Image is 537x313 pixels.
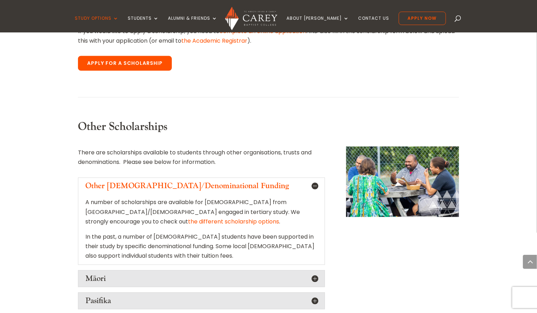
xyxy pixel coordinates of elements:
[188,218,279,226] a: the different scholarship options
[85,274,318,283] h5: Māori
[85,182,318,191] h5: Other [DEMOGRAPHIC_DATA]/Denominational Funding
[181,37,247,45] a: the Academic Registrar
[78,56,172,71] a: Apply for a Scholarship
[128,16,159,32] a: Students
[78,26,459,45] p: If you would like to apply a scholarship, you need to AND also fill in the scholarship form below...
[78,148,325,167] p: There are scholarships available to students through other organisations, trusts and denomination...
[78,121,325,137] h3: Other Scholarships
[358,16,390,32] a: Contact Us
[286,16,349,32] a: About [PERSON_NAME]
[168,16,217,32] a: Alumni & Friends
[75,16,119,32] a: Study Options
[85,232,318,261] p: In the past, a number of [DEMOGRAPHIC_DATA] students have been supported in their study by specif...
[85,198,318,232] p: A number of scholarships are available for [DEMOGRAPHIC_DATA] from [GEOGRAPHIC_DATA]/[DEMOGRAPHIC...
[225,7,277,30] img: Carey Baptist College
[219,27,306,35] a: complete an online application
[399,12,446,25] a: Apply Now
[85,296,318,306] h5: Pasifika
